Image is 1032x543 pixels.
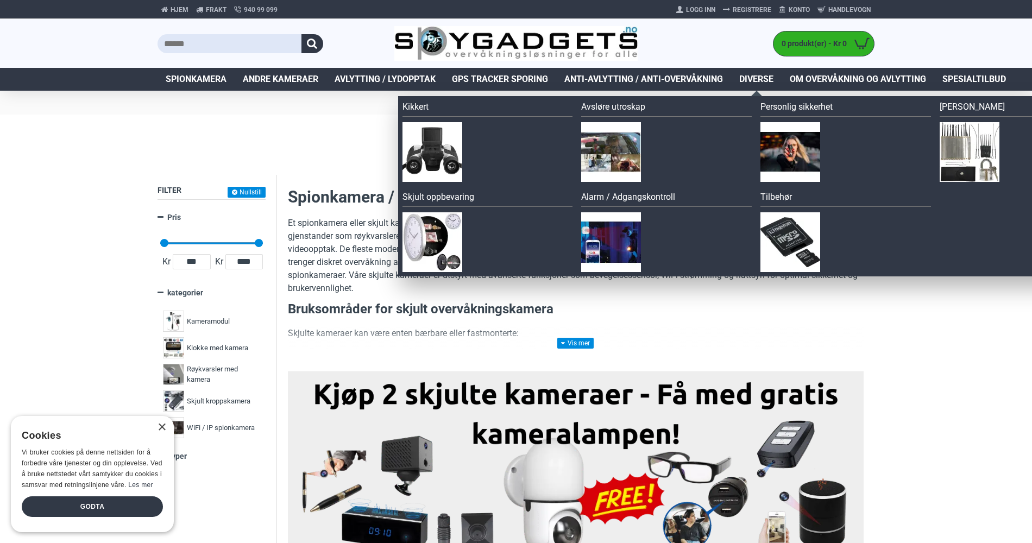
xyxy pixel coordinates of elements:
img: Personlig sikkerhet [760,122,820,182]
a: Spionkamera [158,68,235,91]
span: Kr [160,255,173,268]
a: Kikkert [402,100,573,117]
strong: Bærbare spionkameraer: [310,346,408,357]
img: Røykvarsler med kamera [163,364,184,385]
a: 0 produkt(er) - Kr 0 [773,31,874,56]
a: Om overvåkning og avlytting [782,68,934,91]
span: Klokke med kamera [187,343,248,353]
h2: Spionkamera / skjult kamera - Alt du trenger å vite [288,186,864,209]
a: Konto [775,1,814,18]
span: Konto [789,5,810,15]
span: Frakt [206,5,226,15]
span: WiFi / IP spionkamera [187,422,255,433]
span: Kr [213,255,225,268]
span: GPS Tracker Sporing [452,73,548,86]
span: Registrere [733,5,771,15]
span: Spesialtilbud [942,73,1006,86]
img: Klokke med kamera [163,337,184,358]
a: Registrere [719,1,775,18]
span: Anti-avlytting / Anti-overvåkning [564,73,723,86]
li: Disse kan tas med overalt og brukes til skjult filming i situasjoner der diskresjon er nødvendig ... [310,345,864,371]
a: Les mer, opens a new window [128,481,153,489]
img: SpyGadgets.no [394,26,638,61]
span: Logg Inn [686,5,715,15]
a: Alarm / Adgangskontroll [581,191,752,207]
a: Personlig sikkerhet [760,100,931,117]
a: Pris [158,208,266,227]
span: Filter [158,186,181,194]
a: Tilbehør [760,191,931,207]
span: 940 99 099 [244,5,278,15]
div: Godta [22,496,163,517]
div: Close [158,424,166,432]
a: Avsløre utroskap [581,100,752,117]
div: Cookies [22,424,156,447]
img: Kameramodul [163,311,184,332]
span: 0 produkt(er) - Kr 0 [773,38,849,49]
a: Anti-avlytting / Anti-overvåkning [556,68,731,91]
a: Spesialtilbud [934,68,1014,91]
a: Avlytting / Lydopptak [326,68,444,91]
span: Spionkamera [158,131,874,159]
img: Skjult oppbevaring [402,212,462,272]
a: GPS Tracker Sporing [444,68,556,91]
span: Hjem [171,5,188,15]
p: Et spionkamera eller skjult kamera, også kalt Spy Camera på engelsk, er et lite overvåkningskamer... [288,217,864,295]
span: Skjult kroppskamera [187,396,250,407]
button: Nullstill [228,187,266,198]
a: kategorier [158,283,266,302]
a: Logg Inn [672,1,719,18]
span: Vi bruker cookies på denne nettsiden for å forbedre våre tjenester og din opplevelse. Ved å bruke... [22,449,162,488]
span: Diverse [739,73,773,86]
a: Typer [158,447,266,466]
p: Skjulte kameraer kan være enten bærbare eller fastmonterte: [288,327,864,340]
a: Handlevogn [814,1,874,18]
span: Handlevogn [828,5,871,15]
span: Om overvåkning og avlytting [790,73,926,86]
img: Tilbehør [760,212,820,272]
h3: Bruksområder for skjult overvåkningskamera [288,300,864,319]
img: WiFi / IP spionkamera [163,417,184,438]
a: Skjult oppbevaring [402,191,573,207]
span: Kameramodul [187,316,230,327]
img: Alarm / Adgangskontroll [581,212,641,272]
span: Avlytting / Lydopptak [335,73,436,86]
img: Dirkesett [940,122,999,182]
img: Kikkert [402,122,462,182]
a: Diverse [731,68,782,91]
img: Avsløre utroskap [581,122,641,182]
img: Skjult kroppskamera [163,390,184,412]
span: Andre kameraer [243,73,318,86]
a: Andre kameraer [235,68,326,91]
span: Spionkamera [166,73,226,86]
span: Røykvarsler med kamera [187,364,257,385]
